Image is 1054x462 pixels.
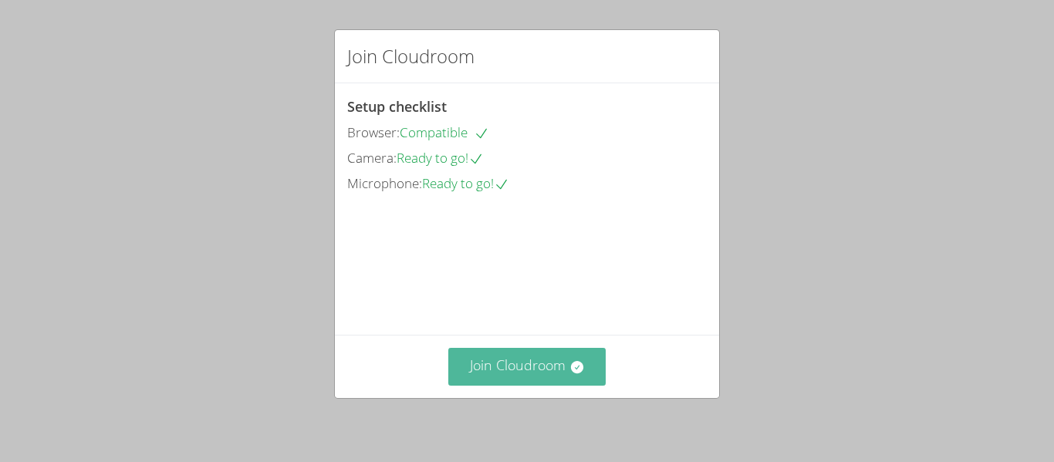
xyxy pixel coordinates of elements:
span: Microphone: [347,174,422,192]
span: Ready to go! [422,174,509,192]
span: Camera: [347,149,397,167]
button: Join Cloudroom [448,348,606,386]
span: Compatible [400,123,489,141]
span: Ready to go! [397,149,484,167]
h2: Join Cloudroom [347,42,475,70]
span: Browser: [347,123,400,141]
span: Setup checklist [347,97,447,116]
